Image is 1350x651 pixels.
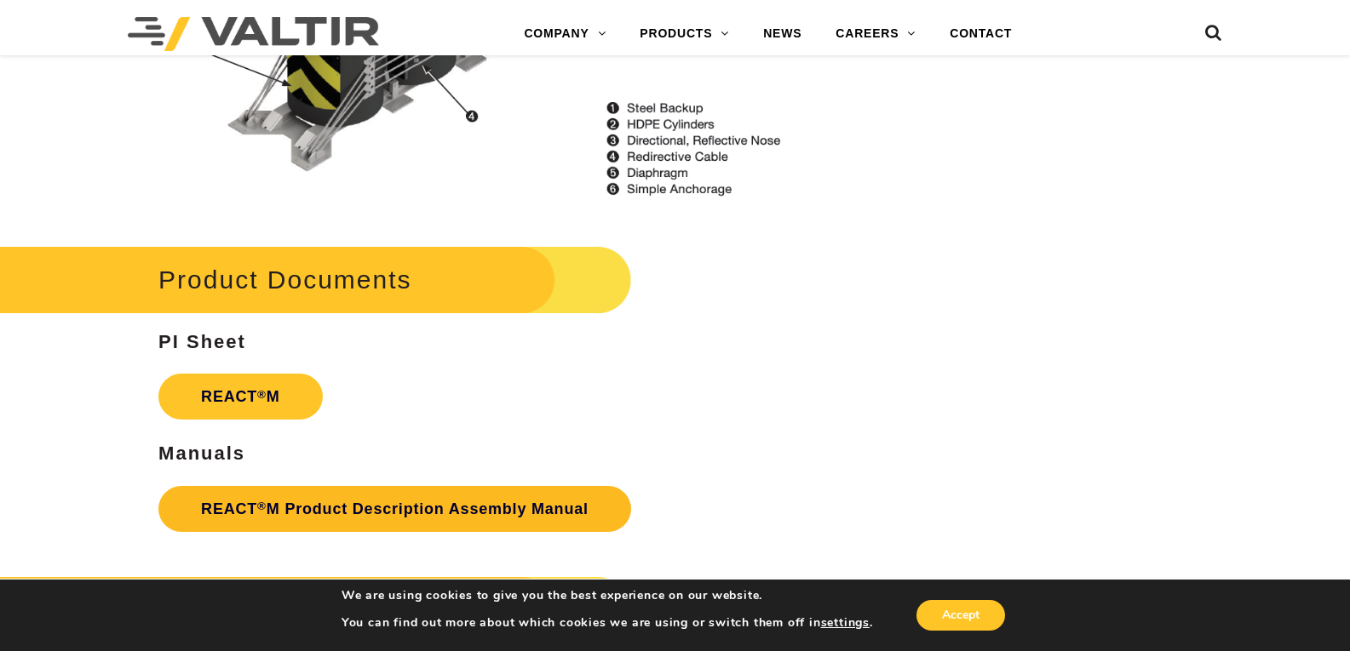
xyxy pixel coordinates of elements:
[819,17,933,51] a: CAREERS
[158,443,245,464] strong: Manuals
[158,486,631,532] a: REACT®M Product Description Assembly Manual
[342,615,873,631] p: You can find out more about which cookies we are using or switch them off in .
[257,388,267,401] sup: ®
[158,331,246,352] strong: PI Sheet
[128,17,379,51] img: Valtir
[257,500,267,512] sup: ®
[342,588,873,603] p: We are using cookies to give you the best experience on our website.
[916,600,1005,631] button: Accept
[933,17,1029,51] a: CONTACT
[623,17,746,51] a: PRODUCTS
[158,374,323,420] a: REACT®M
[201,388,280,405] strong: REACT M
[507,17,623,51] a: COMPANY
[821,615,870,631] button: settings
[746,17,819,51] a: NEWS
